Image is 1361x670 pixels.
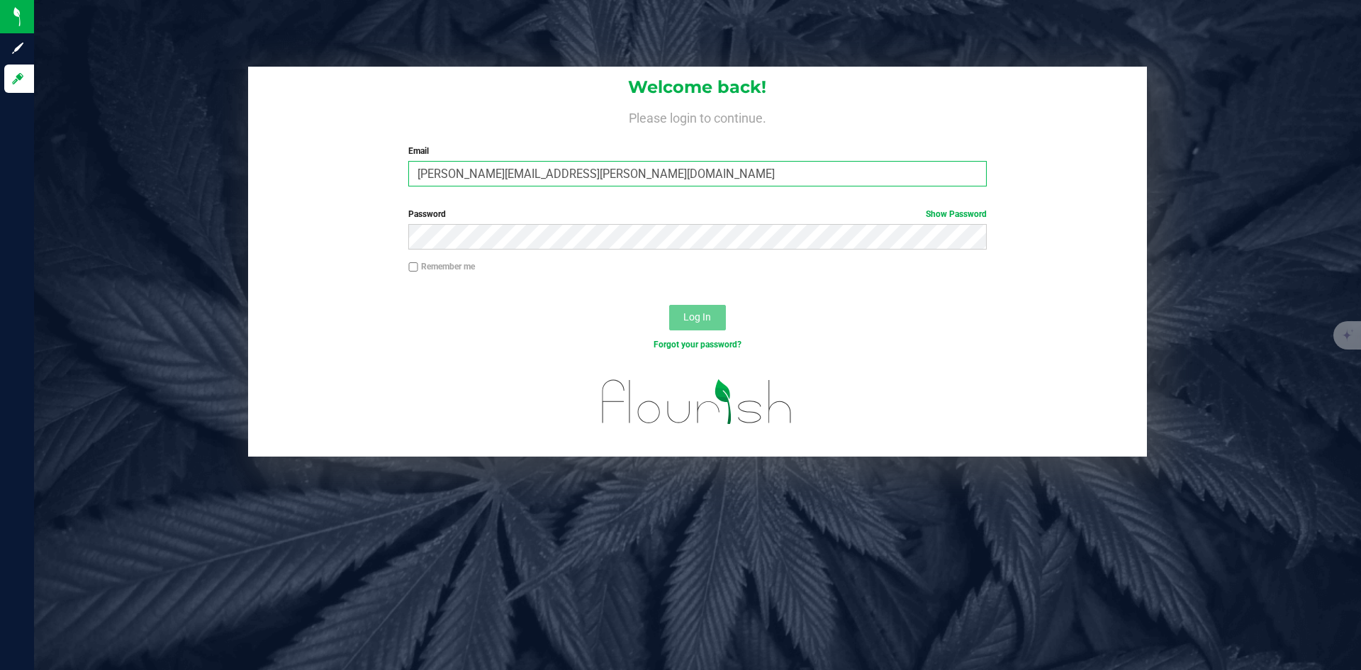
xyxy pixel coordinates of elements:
[408,145,986,157] label: Email
[11,41,25,55] inline-svg: Sign up
[408,209,446,219] span: Password
[11,72,25,86] inline-svg: Log in
[683,311,711,323] span: Log In
[585,366,810,438] img: flourish_logo.svg
[926,209,987,219] a: Show Password
[669,305,726,330] button: Log In
[654,340,741,350] a: Forgot your password?
[248,108,1147,125] h4: Please login to continue.
[248,78,1147,96] h1: Welcome back!
[408,260,475,273] label: Remember me
[408,262,418,272] input: Remember me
